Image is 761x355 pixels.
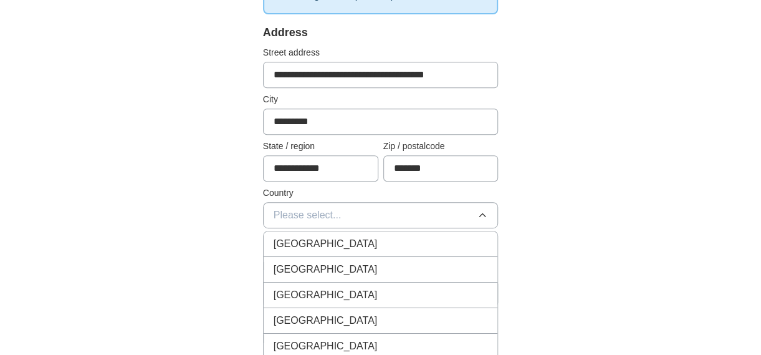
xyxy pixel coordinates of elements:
[263,187,499,200] label: Country
[274,288,378,303] span: [GEOGRAPHIC_DATA]
[263,140,378,153] label: State / region
[274,236,378,251] span: [GEOGRAPHIC_DATA]
[274,262,378,277] span: [GEOGRAPHIC_DATA]
[274,313,378,328] span: [GEOGRAPHIC_DATA]
[274,208,342,223] span: Please select...
[263,46,499,59] label: Street address
[263,202,499,228] button: Please select...
[263,93,499,106] label: City
[263,24,499,41] div: Address
[383,140,499,153] label: Zip / postalcode
[274,339,378,354] span: [GEOGRAPHIC_DATA]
